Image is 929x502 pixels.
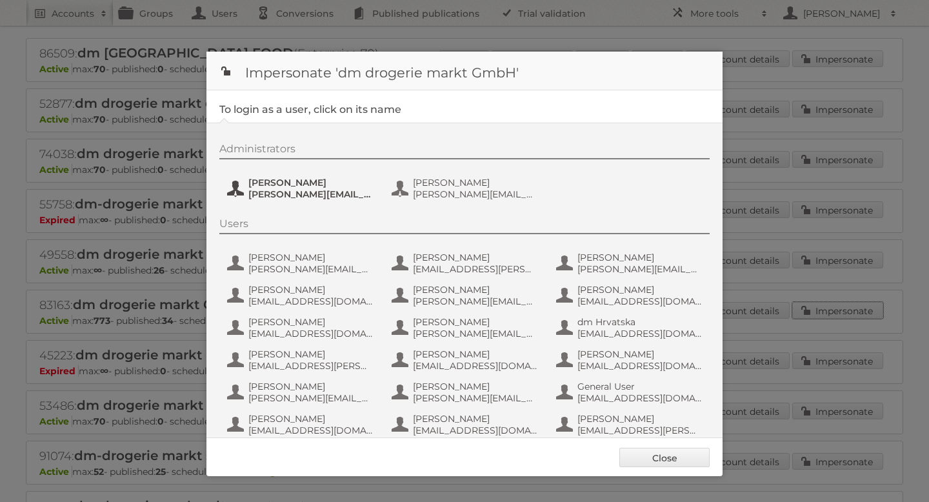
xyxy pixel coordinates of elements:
[413,348,538,360] span: [PERSON_NAME]
[555,315,706,341] button: dm Hrvatska [EMAIL_ADDRESS][DOMAIN_NAME]
[555,250,706,276] button: [PERSON_NAME] [PERSON_NAME][EMAIL_ADDRESS][PERSON_NAME][DOMAIN_NAME]
[413,177,538,188] span: [PERSON_NAME]
[248,284,374,296] span: [PERSON_NAME]
[390,412,542,437] button: [PERSON_NAME] [EMAIL_ADDRESS][DOMAIN_NAME]
[390,379,542,405] button: [PERSON_NAME] [PERSON_NAME][EMAIL_ADDRESS][DOMAIN_NAME]
[248,316,374,328] span: [PERSON_NAME]
[226,315,377,341] button: [PERSON_NAME] [EMAIL_ADDRESS][DOMAIN_NAME]
[577,252,703,263] span: [PERSON_NAME]
[248,188,374,200] span: [PERSON_NAME][EMAIL_ADDRESS][PERSON_NAME][DOMAIN_NAME]
[248,296,374,307] span: [EMAIL_ADDRESS][DOMAIN_NAME]
[413,284,538,296] span: [PERSON_NAME]
[248,360,374,372] span: [EMAIL_ADDRESS][PERSON_NAME][DOMAIN_NAME]
[226,176,377,201] button: [PERSON_NAME] [PERSON_NAME][EMAIL_ADDRESS][PERSON_NAME][DOMAIN_NAME]
[413,360,538,372] span: [EMAIL_ADDRESS][DOMAIN_NAME]
[248,413,374,425] span: [PERSON_NAME]
[619,448,710,467] a: Close
[413,413,538,425] span: [PERSON_NAME]
[390,176,542,201] button: [PERSON_NAME] [PERSON_NAME][EMAIL_ADDRESS][PERSON_NAME][DOMAIN_NAME]
[413,263,538,275] span: [EMAIL_ADDRESS][PERSON_NAME][DOMAIN_NAME]
[390,250,542,276] button: [PERSON_NAME] [EMAIL_ADDRESS][PERSON_NAME][DOMAIN_NAME]
[577,413,703,425] span: [PERSON_NAME]
[248,328,374,339] span: [EMAIL_ADDRESS][DOMAIN_NAME]
[248,381,374,392] span: [PERSON_NAME]
[577,360,703,372] span: [EMAIL_ADDRESS][DOMAIN_NAME]
[413,328,538,339] span: [PERSON_NAME][EMAIL_ADDRESS][DOMAIN_NAME]
[555,283,706,308] button: [PERSON_NAME] [EMAIL_ADDRESS][DOMAIN_NAME]
[248,425,374,436] span: [EMAIL_ADDRESS][DOMAIN_NAME]
[577,348,703,360] span: [PERSON_NAME]
[219,143,710,159] div: Administrators
[248,177,374,188] span: [PERSON_NAME]
[219,217,710,234] div: Users
[226,412,377,437] button: [PERSON_NAME] [EMAIL_ADDRESS][DOMAIN_NAME]
[577,425,703,436] span: [EMAIL_ADDRESS][PERSON_NAME][DOMAIN_NAME]
[390,347,542,373] button: [PERSON_NAME] [EMAIL_ADDRESS][DOMAIN_NAME]
[577,263,703,275] span: [PERSON_NAME][EMAIL_ADDRESS][PERSON_NAME][DOMAIN_NAME]
[413,381,538,392] span: [PERSON_NAME]
[413,425,538,436] span: [EMAIL_ADDRESS][DOMAIN_NAME]
[577,296,703,307] span: [EMAIL_ADDRESS][DOMAIN_NAME]
[413,296,538,307] span: [PERSON_NAME][EMAIL_ADDRESS][PERSON_NAME][DOMAIN_NAME]
[577,381,703,392] span: General User
[577,316,703,328] span: dm Hrvatska
[413,188,538,200] span: [PERSON_NAME][EMAIL_ADDRESS][PERSON_NAME][DOMAIN_NAME]
[248,252,374,263] span: [PERSON_NAME]
[390,283,542,308] button: [PERSON_NAME] [PERSON_NAME][EMAIL_ADDRESS][PERSON_NAME][DOMAIN_NAME]
[577,392,703,404] span: [EMAIL_ADDRESS][DOMAIN_NAME]
[226,250,377,276] button: [PERSON_NAME] [PERSON_NAME][EMAIL_ADDRESS][DOMAIN_NAME]
[248,392,374,404] span: [PERSON_NAME][EMAIL_ADDRESS][DOMAIN_NAME]
[555,379,706,405] button: General User [EMAIL_ADDRESS][DOMAIN_NAME]
[219,103,401,115] legend: To login as a user, click on its name
[248,263,374,275] span: [PERSON_NAME][EMAIL_ADDRESS][DOMAIN_NAME]
[413,316,538,328] span: [PERSON_NAME]
[577,328,703,339] span: [EMAIL_ADDRESS][DOMAIN_NAME]
[413,252,538,263] span: [PERSON_NAME]
[226,379,377,405] button: [PERSON_NAME] [PERSON_NAME][EMAIL_ADDRESS][DOMAIN_NAME]
[226,283,377,308] button: [PERSON_NAME] [EMAIL_ADDRESS][DOMAIN_NAME]
[555,347,706,373] button: [PERSON_NAME] [EMAIL_ADDRESS][DOMAIN_NAME]
[413,392,538,404] span: [PERSON_NAME][EMAIL_ADDRESS][DOMAIN_NAME]
[206,52,723,90] h1: Impersonate 'dm drogerie markt GmbH'
[577,284,703,296] span: [PERSON_NAME]
[226,347,377,373] button: [PERSON_NAME] [EMAIL_ADDRESS][PERSON_NAME][DOMAIN_NAME]
[390,315,542,341] button: [PERSON_NAME] [PERSON_NAME][EMAIL_ADDRESS][DOMAIN_NAME]
[555,412,706,437] button: [PERSON_NAME] [EMAIL_ADDRESS][PERSON_NAME][DOMAIN_NAME]
[248,348,374,360] span: [PERSON_NAME]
